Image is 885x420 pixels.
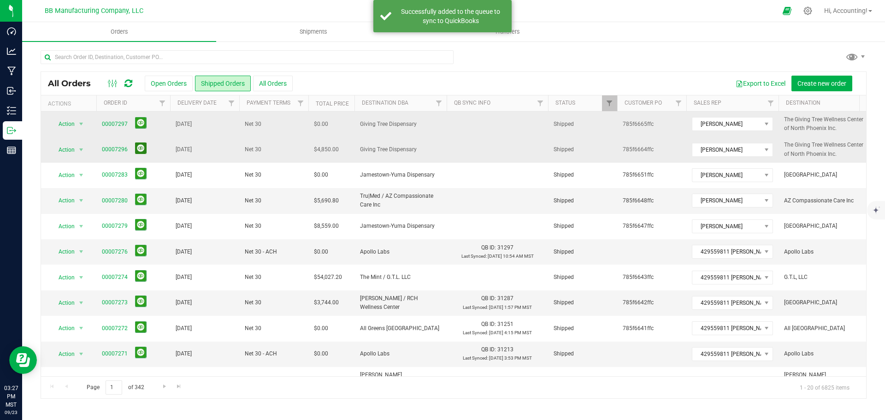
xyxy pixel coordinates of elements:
span: [DATE] [176,349,192,358]
span: 785f6651ffc [623,171,681,179]
span: Net 30 [245,222,303,231]
span: Hi, Accounting! [824,7,867,14]
span: 785f6647ffc [623,222,681,231]
span: Shipments [287,28,340,36]
iframe: Resource center [9,346,37,374]
span: Shipped [554,349,612,358]
span: [DATE] 4:15 PM MST [489,330,532,335]
span: $5,690.80 [314,196,339,205]
span: Tru|Med / AZ Compassionate Care Inc [360,192,441,209]
span: Shipped [554,222,612,231]
inline-svg: Dashboard [7,27,16,36]
a: Delivery Date [177,100,217,106]
span: [DATE] 3:53 PM MST [489,355,532,361]
span: Last Synced: [463,355,488,361]
span: Net 30 [245,120,303,129]
span: [GEOGRAPHIC_DATA] [784,171,865,179]
inline-svg: Inventory [7,106,16,115]
a: 00007271 [102,349,128,358]
span: Jamestown-Yuma Dispensary [360,222,441,231]
inline-svg: Inbound [7,86,16,95]
span: 429559811 [PERSON_NAME] [692,271,761,284]
span: $0.00 [314,324,328,333]
a: Total Price [316,101,349,107]
inline-svg: Analytics [7,47,16,56]
span: Net 30 [245,273,303,282]
div: Actions [48,101,93,107]
a: Filter [224,95,239,111]
span: [DATE] [176,171,192,179]
button: Shipped Orders [195,76,251,91]
span: 785f6664ffc [623,145,681,154]
span: [DATE] [176,324,192,333]
span: AZ Compassionate Care Inc [784,196,865,205]
span: $54,027.20 [314,273,342,282]
span: Action [50,220,75,233]
span: BB Manufacturing Company, LLC [45,7,143,15]
a: 00007279 [102,222,128,231]
span: G.T.L, LLC [784,273,865,282]
span: [GEOGRAPHIC_DATA] [784,222,865,231]
a: Go to the next page [158,380,171,393]
a: Shipments [216,22,410,41]
inline-svg: Reports [7,146,16,155]
a: Filter [602,95,617,111]
span: [PERSON_NAME] [692,194,761,207]
span: select [76,271,87,284]
span: Action [50,348,75,361]
span: [PERSON_NAME] [692,118,761,130]
span: Action [50,118,75,130]
span: select [76,118,87,130]
span: Action [50,296,75,309]
span: 785f6648ffc [623,196,681,205]
span: Apollo Labs [784,349,865,358]
span: select [76,296,87,309]
button: Create new order [791,76,852,91]
a: 00007296 [102,145,128,154]
span: Apollo Labs [360,349,441,358]
span: Shipped [554,196,612,205]
span: Shipped [554,298,612,307]
a: Filter [763,95,779,111]
span: 785f6665ffc [623,120,681,129]
p: 09/23 [4,409,18,416]
span: Net 30 [245,324,303,333]
span: Page of 342 [79,380,152,395]
span: select [76,220,87,233]
span: 429559811 [PERSON_NAME] [692,296,761,309]
span: Net 30 - ACH [245,248,303,256]
span: 31297 [497,244,513,251]
span: Shipped [554,324,612,333]
a: 00007276 [102,248,128,256]
span: Shipped [554,145,612,154]
span: Net 30 - ACH [245,349,303,358]
span: select [76,245,87,258]
span: [DATE] [176,196,192,205]
span: 785f6643ffc [623,273,681,282]
span: QB ID: [481,244,496,251]
span: Net 30 [245,196,303,205]
a: Filter [533,95,548,111]
span: Action [50,194,75,207]
a: Go to the last page [172,380,186,393]
span: QB ID: [481,346,496,353]
a: Filter [855,95,871,111]
span: [DATE] [176,248,192,256]
span: [PERSON_NAME] / RCH Wellness Center [360,294,441,312]
span: Action [50,322,75,335]
span: The Giving Tree Wellness Center of North Phoenix Inc. [784,141,865,158]
div: Manage settings [802,6,814,15]
span: select [76,348,87,361]
span: $8,559.00 [314,222,339,231]
p: 03:27 PM MST [4,384,18,409]
span: [DATE] [176,120,192,129]
a: 00007283 [102,171,128,179]
span: Last Synced: [461,254,487,259]
span: 31213 [497,346,513,353]
a: Customer PO [625,100,662,106]
span: Net 30 [245,171,303,179]
span: 785f6641ffc [623,324,681,333]
a: 00007280 [102,196,128,205]
input: 1 [106,380,122,395]
span: Action [50,271,75,284]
